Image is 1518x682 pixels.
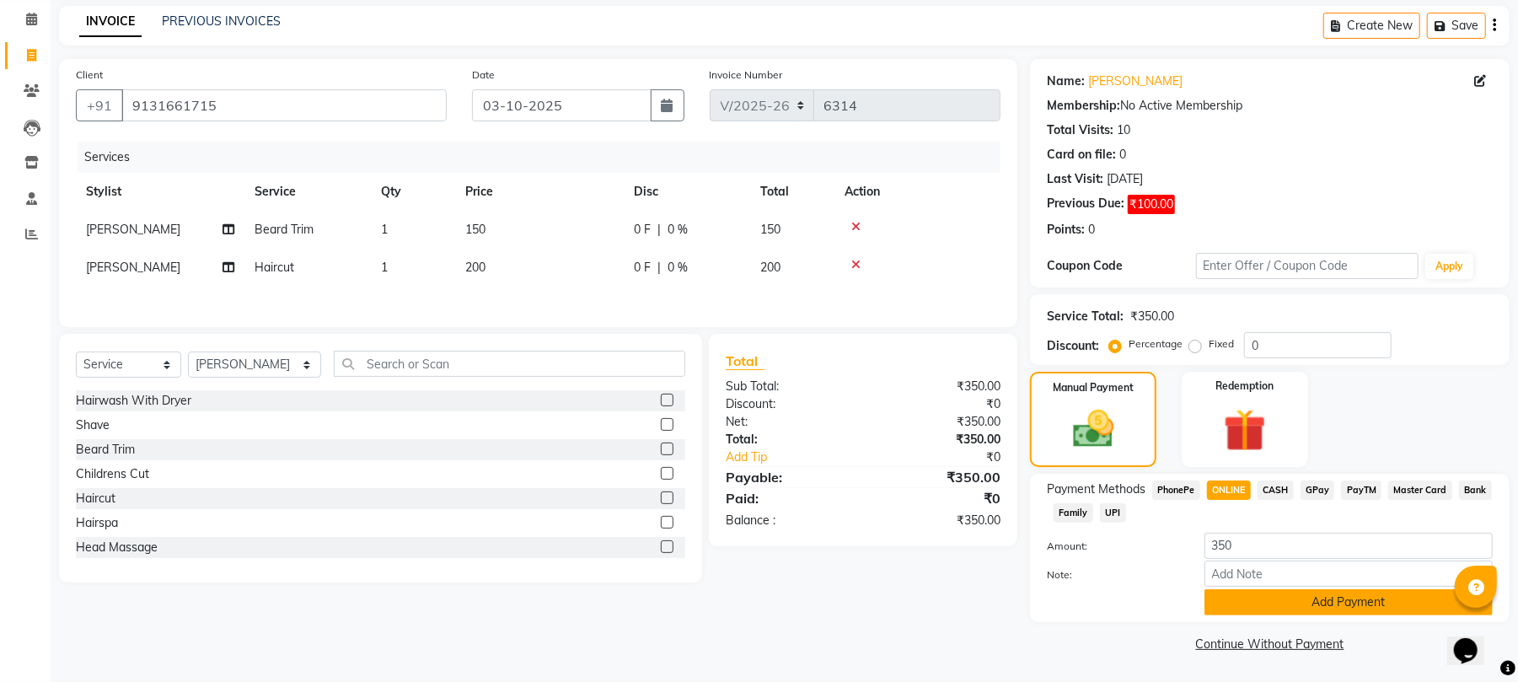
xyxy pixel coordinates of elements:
[657,259,661,277] span: |
[76,465,149,483] div: Childrens Cut
[371,173,455,211] th: Qty
[86,260,180,275] span: [PERSON_NAME]
[1047,337,1099,355] div: Discount:
[713,467,863,487] div: Payable:
[255,222,314,237] span: Beard Trim
[1207,481,1251,500] span: ONLINE
[1107,170,1143,188] div: [DATE]
[1060,405,1127,453] img: _cash.svg
[465,222,485,237] span: 150
[668,259,688,277] span: 0 %
[1047,221,1085,239] div: Points:
[76,173,244,211] th: Stylist
[76,441,135,459] div: Beard Trim
[76,392,191,410] div: Hairwash With Dryer
[255,260,294,275] span: Haircut
[1119,146,1126,164] div: 0
[455,173,624,211] th: Price
[1301,481,1335,500] span: GPay
[863,378,1013,395] div: ₹350.00
[1047,97,1120,115] div: Membership:
[1210,404,1279,457] img: _gift.svg
[726,352,764,370] span: Total
[1459,481,1492,500] span: Bank
[624,173,750,211] th: Disc
[121,89,447,121] input: Search by Name/Mobile/Email/Code
[1047,170,1103,188] div: Last Visit:
[1204,533,1493,559] input: Amount
[1204,561,1493,587] input: Add Note
[1047,146,1116,164] div: Card on file:
[1204,589,1493,615] button: Add Payment
[1447,615,1501,665] iframe: chat widget
[1034,539,1191,554] label: Amount:
[713,448,888,466] a: Add Tip
[863,467,1013,487] div: ₹350.00
[1034,567,1191,583] label: Note:
[863,488,1013,508] div: ₹0
[713,512,863,529] div: Balance :
[657,221,661,239] span: |
[381,222,388,237] span: 1
[472,67,495,83] label: Date
[1047,481,1145,498] span: Payment Methods
[465,260,485,275] span: 200
[863,395,1013,413] div: ₹0
[713,431,863,448] div: Total:
[86,222,180,237] span: [PERSON_NAME]
[1054,503,1093,523] span: Family
[863,413,1013,431] div: ₹350.00
[76,514,118,532] div: Hairspa
[834,173,1000,211] th: Action
[78,142,1013,173] div: Services
[713,378,863,395] div: Sub Total:
[1129,336,1183,352] label: Percentage
[1427,13,1486,39] button: Save
[1425,254,1473,279] button: Apply
[162,13,281,29] a: PREVIOUS INVOICES
[760,222,780,237] span: 150
[1215,379,1274,394] label: Redemption
[1209,336,1234,352] label: Fixed
[863,512,1013,529] div: ₹350.00
[1341,481,1381,500] span: PayTM
[634,259,651,277] span: 0 F
[1047,308,1124,325] div: Service Total:
[1152,481,1200,500] span: PhonePe
[760,260,780,275] span: 200
[634,221,651,239] span: 0 F
[1047,121,1113,139] div: Total Visits:
[1047,97,1493,115] div: No Active Membership
[244,173,371,211] th: Service
[76,539,158,556] div: Head Massage
[713,395,863,413] div: Discount:
[334,351,685,377] input: Search or Scan
[710,67,783,83] label: Invoice Number
[1053,380,1134,395] label: Manual Payment
[668,221,688,239] span: 0 %
[1117,121,1130,139] div: 10
[1100,503,1126,523] span: UPI
[713,488,863,508] div: Paid:
[863,431,1013,448] div: ₹350.00
[381,260,388,275] span: 1
[1323,13,1420,39] button: Create New
[1388,481,1452,500] span: Master Card
[76,416,110,434] div: Shave
[1088,72,1183,90] a: [PERSON_NAME]
[1088,221,1095,239] div: 0
[1196,253,1419,279] input: Enter Offer / Coupon Code
[1128,195,1175,214] span: ₹100.00
[1047,195,1124,214] div: Previous Due:
[713,413,863,431] div: Net:
[750,173,834,211] th: Total
[1047,257,1195,275] div: Coupon Code
[888,448,1013,466] div: ₹0
[1033,636,1506,653] a: Continue Without Payment
[1047,72,1085,90] div: Name:
[76,89,123,121] button: +91
[1258,481,1294,500] span: CASH
[76,67,103,83] label: Client
[79,7,142,37] a: INVOICE
[76,490,115,507] div: Haircut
